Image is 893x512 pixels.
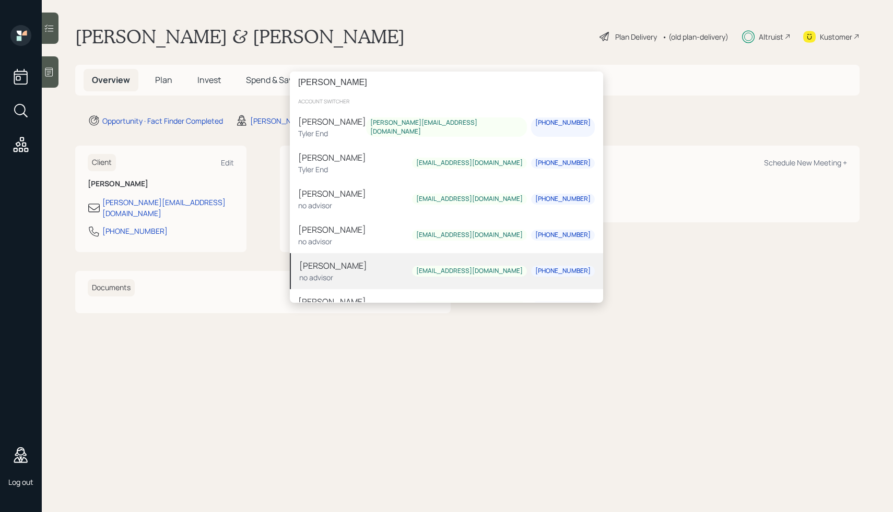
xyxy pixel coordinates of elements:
[416,159,523,168] div: [EMAIL_ADDRESS][DOMAIN_NAME]
[298,295,366,308] div: [PERSON_NAME]
[298,115,366,128] div: [PERSON_NAME]
[298,187,366,200] div: [PERSON_NAME]
[298,200,366,211] div: no advisor
[535,118,591,127] div: [PHONE_NUMBER]
[416,195,523,204] div: [EMAIL_ADDRESS][DOMAIN_NAME]
[535,159,591,168] div: [PHONE_NUMBER]
[535,231,591,240] div: [PHONE_NUMBER]
[370,118,523,136] div: [PERSON_NAME][EMAIL_ADDRESS][DOMAIN_NAME]
[290,72,603,93] input: Type a command or search…
[535,267,591,276] div: [PHONE_NUMBER]
[298,223,366,236] div: [PERSON_NAME]
[299,272,367,283] div: no advisor
[416,231,523,240] div: [EMAIL_ADDRESS][DOMAIN_NAME]
[535,195,591,204] div: [PHONE_NUMBER]
[298,151,366,164] div: [PERSON_NAME]
[298,128,366,139] div: Tyler End
[299,259,367,272] div: [PERSON_NAME]
[298,164,366,175] div: Tyler End
[290,93,603,109] div: account switcher
[298,236,366,247] div: no advisor
[416,267,523,276] div: [EMAIL_ADDRESS][DOMAIN_NAME]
